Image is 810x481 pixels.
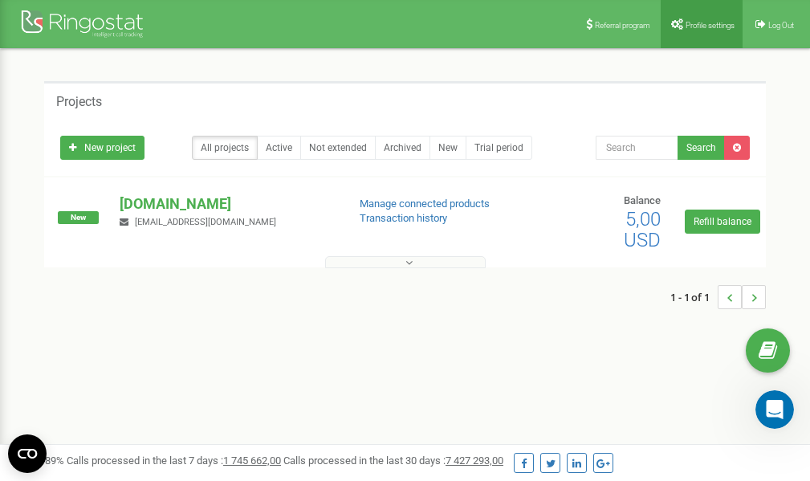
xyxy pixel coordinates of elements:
a: New [429,136,466,160]
span: [EMAIL_ADDRESS][DOMAIN_NAME] [135,217,276,227]
span: Referral program [595,21,650,30]
a: Archived [375,136,430,160]
a: New project [60,136,144,160]
span: Log Out [768,21,794,30]
span: Profile settings [686,21,735,30]
input: Search [596,136,678,160]
a: Trial period [466,136,532,160]
a: Refill balance [685,210,760,234]
span: New [58,211,99,224]
a: Manage connected products [360,198,490,210]
a: Transaction history [360,212,447,224]
iframe: Intercom live chat [755,390,794,429]
a: Not extended [300,136,376,160]
button: Open CMP widget [8,434,47,473]
u: 7 427 293,00 [446,455,503,467]
nav: ... [670,269,766,325]
span: Calls processed in the last 7 days : [67,455,281,467]
span: 1 - 1 of 1 [670,285,718,309]
a: Active [257,136,301,160]
span: 5,00 USD [624,208,661,251]
span: Calls processed in the last 30 days : [283,455,503,467]
p: [DOMAIN_NAME] [120,194,333,214]
button: Search [678,136,725,160]
span: Balance [624,194,661,206]
h5: Projects [56,95,102,109]
a: All projects [192,136,258,160]
u: 1 745 662,00 [223,455,281,467]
